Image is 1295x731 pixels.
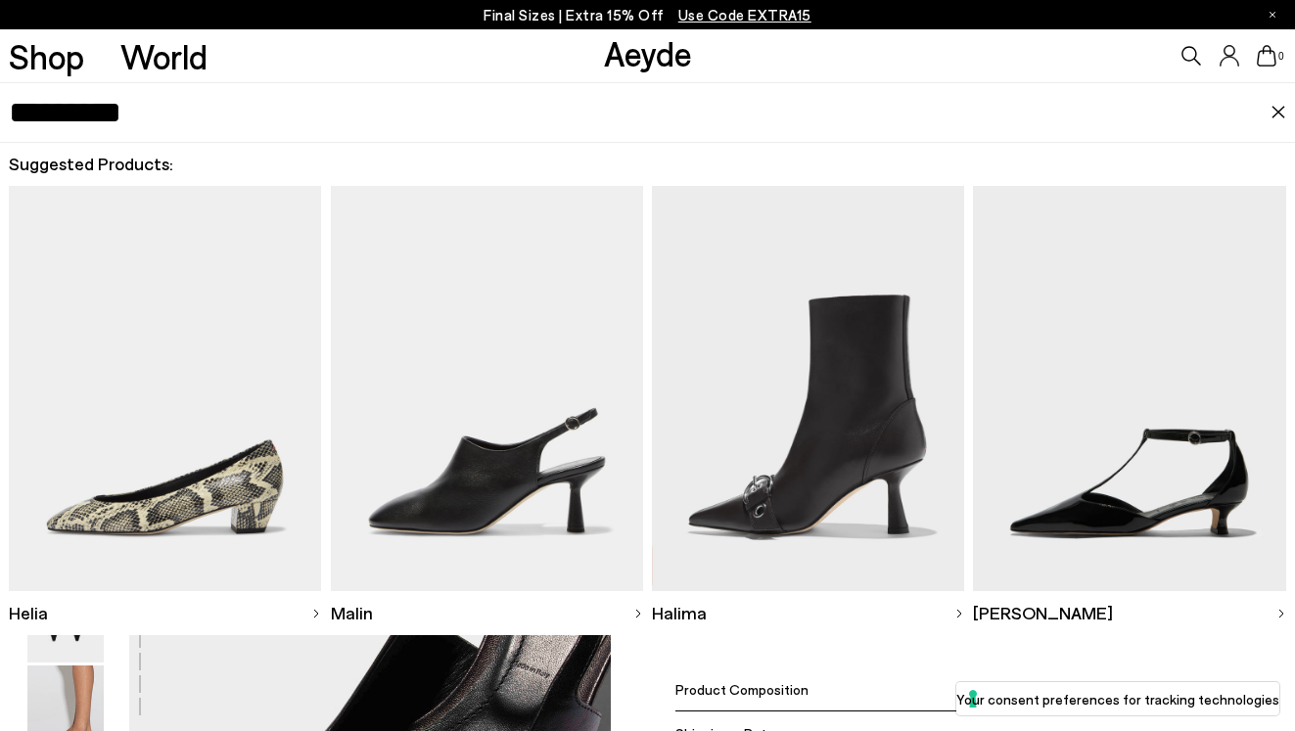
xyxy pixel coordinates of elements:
[9,186,321,592] img: Descriptive text
[311,609,321,618] img: svg%3E
[9,152,1286,176] h2: Suggested Products:
[120,39,208,73] a: World
[678,6,811,23] span: Navigate to /collections/ss25-final-sizes
[1276,609,1286,618] img: svg%3E
[954,609,964,618] img: svg%3E
[9,601,48,625] span: Helia
[9,591,321,635] a: Helia
[652,601,707,625] span: Halima
[1276,51,1286,62] span: 0
[652,186,964,592] img: Descriptive text
[633,609,643,618] img: svg%3E
[484,3,811,27] p: Final Sizes | Extra 15% Off
[973,186,1285,592] img: Descriptive text
[604,32,692,73] a: Aeyde
[331,186,643,592] img: Descriptive text
[973,591,1285,635] a: [PERSON_NAME]
[331,601,373,625] span: Malin
[956,689,1279,709] label: Your consent preferences for tracking technologies
[675,681,809,698] span: Product Composition
[652,591,964,635] a: Halima
[956,682,1279,715] button: Your consent preferences for tracking technologies
[1271,106,1286,119] img: close.svg
[973,601,1113,625] span: [PERSON_NAME]
[331,591,643,635] a: Malin
[9,39,84,73] a: Shop
[1257,45,1276,67] a: 0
